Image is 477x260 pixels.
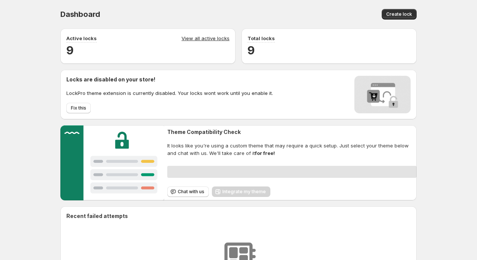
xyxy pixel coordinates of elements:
span: Chat with us [178,189,204,195]
img: Customer support [60,125,164,200]
h2: Recent failed attempts [66,212,128,220]
button: Chat with us [167,186,209,197]
h2: Locks are disabled on your store! [66,76,273,83]
span: It looks like you're using a custom theme that may require a quick setup. Just select your theme ... [167,142,417,157]
span: Dashboard [60,10,100,19]
span: Fix this [71,105,86,111]
p: Active locks [66,35,97,42]
h2: 9 [247,43,411,58]
strong: for free! [255,150,275,156]
button: Create lock [382,9,417,20]
p: Total locks [247,35,275,42]
h2: 9 [66,43,229,58]
p: LockPro theme extension is currently disabled. Your locks wont work until you enable it. [66,89,273,97]
button: Fix this [66,103,91,113]
a: View all active locks [181,35,229,43]
span: Create lock [386,11,412,17]
h2: Theme Compatibility Check [167,128,417,136]
img: Locks disabled [354,76,411,113]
